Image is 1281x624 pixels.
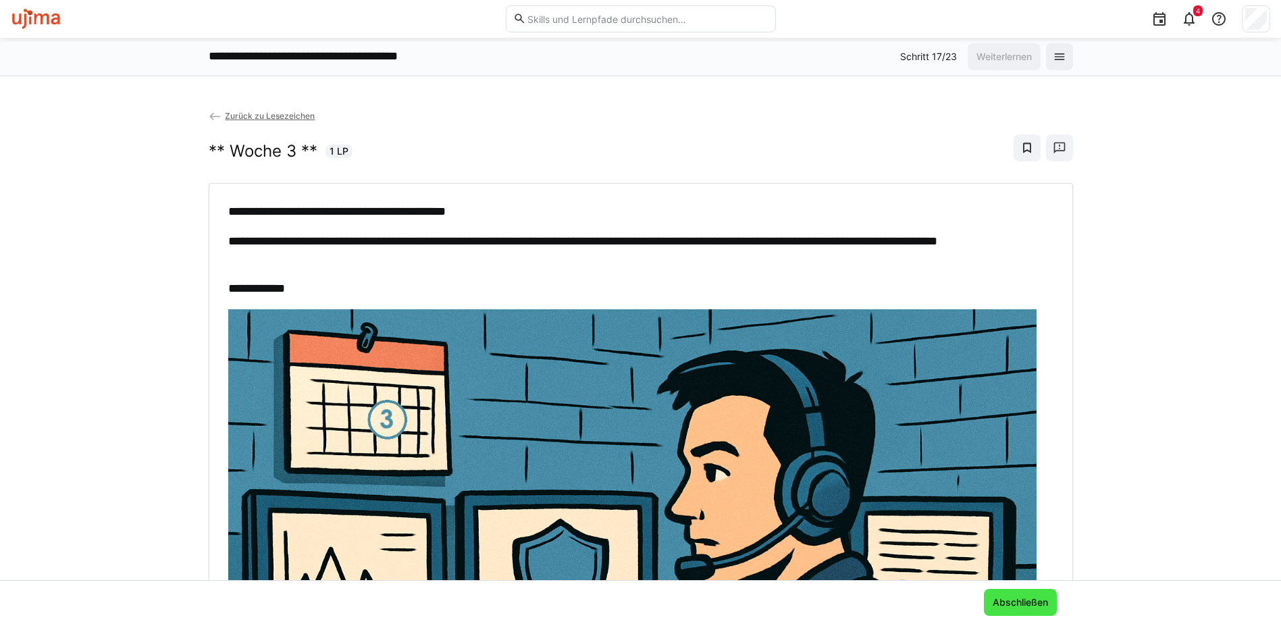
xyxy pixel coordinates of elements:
span: 4 [1196,7,1200,15]
span: Weiterlernen [974,50,1034,63]
button: Abschließen [984,589,1057,616]
span: Abschließen [991,596,1050,609]
span: Zurück zu Lesezeichen [225,111,315,121]
p: Schritt 17/23 [900,50,957,63]
a: Zurück zu Lesezeichen [209,111,315,121]
input: Skills und Lernpfade durchsuchen… [526,13,768,25]
button: Weiterlernen [968,43,1041,70]
span: 1 LP [330,145,348,158]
